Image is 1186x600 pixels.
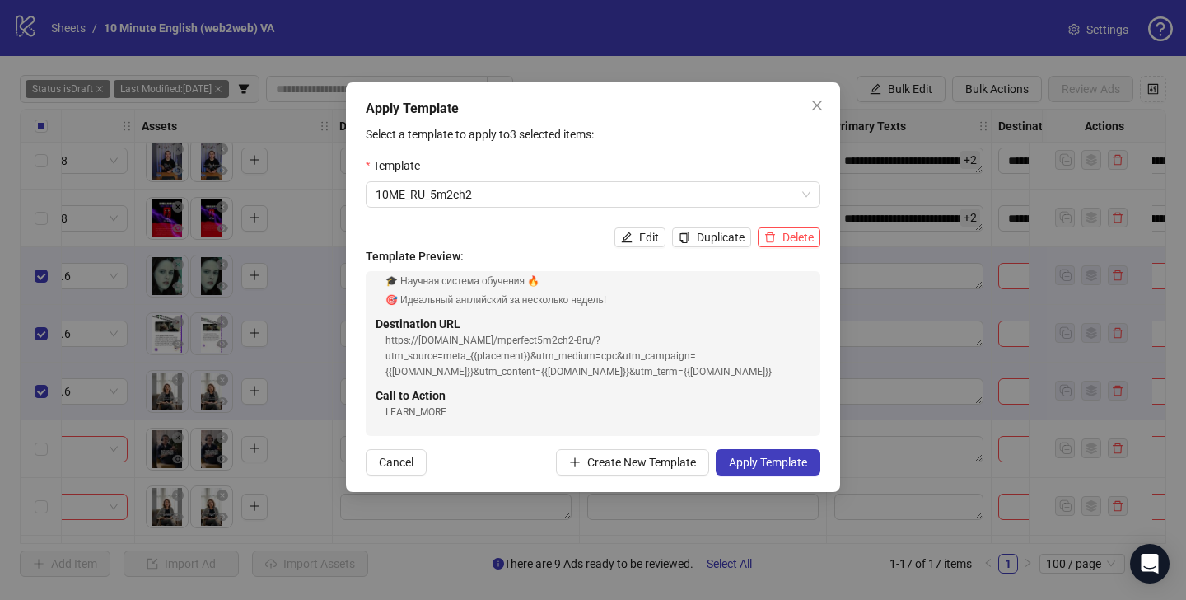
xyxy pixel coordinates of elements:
[764,232,776,243] span: delete
[385,293,810,308] div: 🎯 Идеальный английский за несколько недель!
[614,227,665,247] button: Edit
[782,231,814,244] span: Delete
[1130,544,1170,584] div: Open Intercom Messenger
[366,99,820,119] div: Apply Template
[385,405,810,420] div: LEARN_MORE
[376,389,446,402] strong: Call to Action
[639,231,659,244] span: Edit
[569,457,581,468] span: plus
[366,247,820,265] h4: Template Preview:
[672,227,751,247] button: Duplicate
[379,456,413,469] span: Cancel
[376,182,810,207] span: 10ME_RU_5m2ch2
[758,227,820,247] button: Delete
[587,456,696,469] span: Create New Template
[366,125,820,143] p: Select a template to apply to 3 selected items:
[621,232,633,243] span: edit
[366,157,431,175] label: Template
[716,449,820,476] button: Apply Template
[697,231,745,244] span: Duplicate
[679,232,690,243] span: copy
[729,456,807,469] span: Apply Template
[804,92,830,119] button: Close
[385,274,810,289] div: 🎓 Научная система обучения 🔥
[366,449,427,476] button: Cancel
[556,449,709,476] button: Create New Template
[385,333,810,380] div: https://[DOMAIN_NAME]/mperfect5m2ch2-8ru/?utm_source=meta_{{placement}}&utm_medium=cpc&utm_campai...
[810,99,824,112] span: close
[376,317,460,330] strong: Destination URL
